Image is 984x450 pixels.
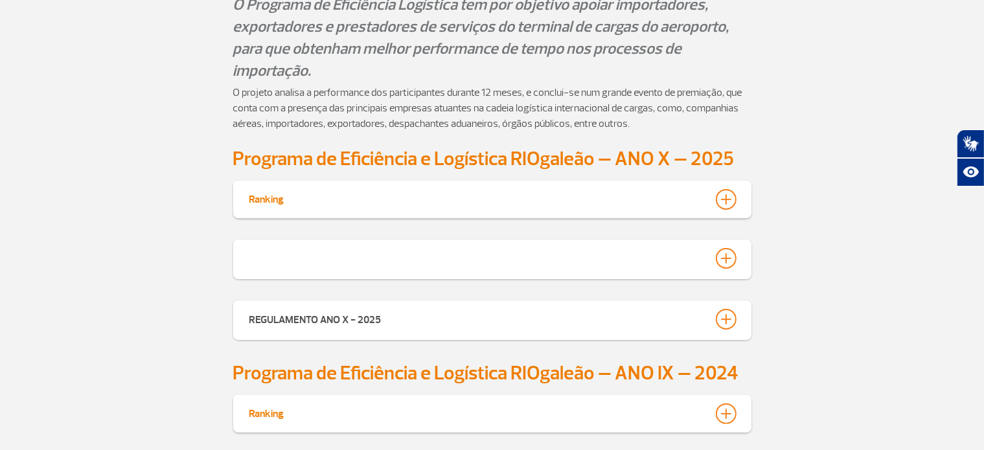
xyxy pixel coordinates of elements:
button: Ranking [249,188,736,210]
button: REGULAMENTO ANO X - 2025 [249,308,736,330]
button: Abrir recursos assistivos. [957,158,984,186]
h2: Programa de Eficiência e Logística RIOgaleão – ANO X – 2025 [233,147,751,171]
div: Ranking [249,403,284,420]
p: O projeto analisa a performance dos participantes durante 12 meses, e conclui-se num grande event... [233,85,751,131]
div: Ranking [249,189,284,206]
h2: Programa de Eficiência e Logística RIOgaleão – ANO IX – 2024 [233,361,751,385]
button: Ranking [249,403,736,425]
div: REGULAMENTO ANO X - 2025 [249,309,382,327]
div: Plugin de acessibilidade da Hand Talk. [957,129,984,186]
button: Abrir tradutor de língua de sinais. [957,129,984,158]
